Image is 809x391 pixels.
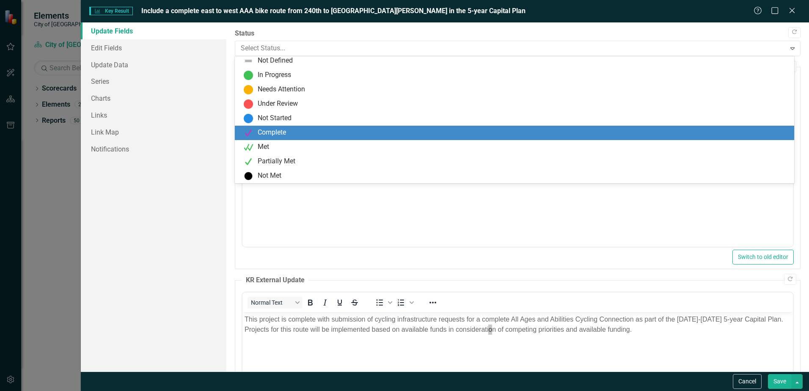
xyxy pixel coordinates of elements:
[258,85,305,94] div: Needs Attention
[243,157,253,167] img: Partially Met
[89,7,132,15] span: Key Result
[243,113,253,124] img: Not Started
[733,374,762,389] button: Cancel
[732,250,794,264] button: Switch to old editor
[333,297,347,308] button: Underline
[243,99,253,109] img: Under Review
[347,297,362,308] button: Strikethrough
[248,297,303,308] button: Block Normal Text
[243,70,253,80] img: In Progress
[258,70,291,80] div: In Progress
[81,73,226,90] a: Series
[258,128,286,138] div: Complete
[243,128,253,138] img: Complete
[258,113,292,123] div: Not Started
[81,56,226,73] a: Update Data
[81,140,226,157] a: Notifications
[243,171,253,181] img: Not Met
[242,275,309,285] legend: KR External Update
[81,107,226,124] a: Links
[2,2,548,22] p: This project is complete with submission of cycling infrastructure requests for a complete All Ag...
[258,56,293,66] div: Not Defined
[768,374,792,389] button: Save
[81,39,226,56] a: Edit Fields
[258,157,295,166] div: Partially Met
[81,22,226,39] a: Update Fields
[243,56,253,66] img: Not Defined
[243,142,253,152] img: Met
[141,7,526,15] span: Include a complete east to west AAA bike route from 240th to [GEOGRAPHIC_DATA][PERSON_NAME] in th...
[81,90,226,107] a: Charts
[243,85,253,95] img: Needs Attention
[426,297,440,308] button: Reveal or hide additional toolbar items
[258,142,269,152] div: Met
[235,29,801,39] label: Status
[318,297,332,308] button: Italic
[251,299,292,306] span: Normal Text
[394,297,415,308] div: Numbered list
[258,99,298,109] div: Under Review
[303,297,317,308] button: Bold
[372,297,393,308] div: Bullet list
[81,124,226,140] a: Link Map
[258,171,281,181] div: Not Met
